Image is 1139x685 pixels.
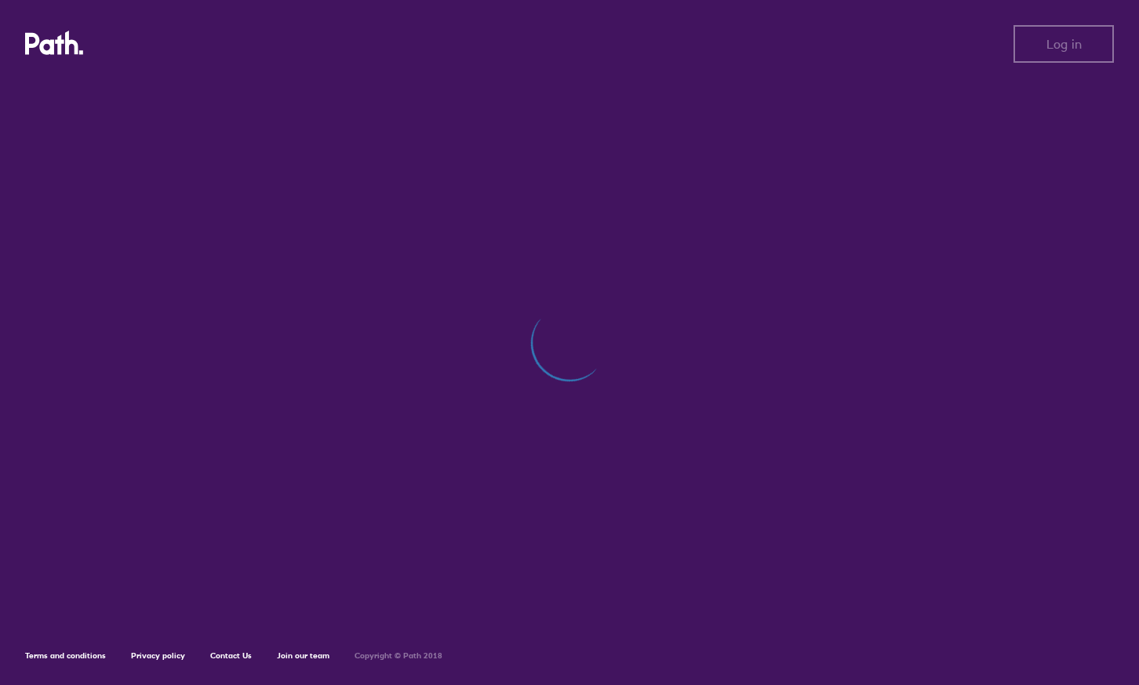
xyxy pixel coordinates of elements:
button: Log in [1013,25,1114,63]
a: Privacy policy [131,650,185,661]
h6: Copyright © Path 2018 [355,651,442,661]
a: Contact Us [210,650,252,661]
a: Terms and conditions [25,650,106,661]
a: Join our team [277,650,329,661]
span: Log in [1046,37,1082,51]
